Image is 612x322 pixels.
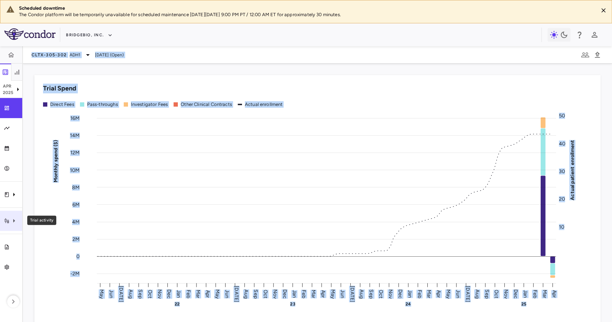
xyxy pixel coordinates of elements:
[224,290,230,298] text: Jun
[513,289,519,298] text: Dec
[70,150,80,156] tspan: 12M
[551,290,557,298] text: Apr
[388,289,394,299] text: Nov
[76,253,80,260] tspan: 0
[243,289,249,298] text: Aug
[181,101,232,108] div: Other Clinical Contracts
[465,286,471,302] text: [DATE]
[72,219,80,225] tspan: 4M
[262,289,269,298] text: Oct
[245,101,283,108] div: Actual enrollment
[43,84,76,93] h6: Trial Spend
[532,289,538,298] text: Feb
[176,290,182,298] text: Jan
[330,289,336,299] text: May
[185,289,191,298] text: Feb
[559,168,565,174] tspan: 30
[426,289,432,298] text: Mar
[53,140,59,182] tspan: Monthly spend ($)
[99,289,105,299] text: May
[445,289,451,299] text: May
[559,113,565,119] tspan: 50
[137,289,143,298] text: Sep
[522,290,528,298] text: Jan
[559,140,565,146] tspan: 40
[320,290,326,298] text: Apr
[27,216,56,225] div: Trial activity
[493,289,499,298] text: Oct
[19,5,592,11] div: Scheduled downtime
[70,132,80,139] tspan: 14M
[147,289,153,298] text: Oct
[559,224,564,230] tspan: 10
[291,290,297,298] text: Jan
[521,302,526,307] text: 25
[19,11,592,18] p: The Condor platform will be temporarily unavailable for scheduled maintenance [DATE][DATE] 9:00 P...
[290,302,295,307] text: 23
[569,140,575,200] tspan: Actual patient enrollment
[598,5,609,16] button: Close
[166,289,172,298] text: Dec
[205,290,211,298] text: Apr
[484,289,490,298] text: Sep
[87,101,118,108] div: Pass-throughs
[131,101,168,108] div: Investigator Fees
[3,83,14,89] p: Apr
[72,184,80,190] tspan: 8M
[214,289,220,299] text: May
[272,289,278,299] text: Nov
[301,289,307,298] text: Feb
[416,289,422,298] text: Feb
[503,289,509,299] text: Nov
[66,29,113,41] button: BridgeBio, Inc.
[70,115,80,121] tspan: 16M
[70,52,81,58] span: ADH1
[455,290,461,298] text: Jun
[175,302,180,307] text: 22
[359,289,365,298] text: Aug
[368,289,374,298] text: Sep
[559,196,565,202] tspan: 20
[156,289,162,299] text: Nov
[70,167,80,173] tspan: 10M
[436,290,442,298] text: Apr
[541,289,547,298] text: Mar
[108,290,114,298] text: Jun
[72,201,80,207] tspan: 6M
[474,289,480,298] text: Aug
[378,289,384,298] text: Oct
[253,289,259,298] text: Sep
[282,289,288,298] text: Dec
[349,286,355,302] text: [DATE]
[340,290,346,298] text: Jun
[310,289,317,298] text: Mar
[70,271,80,277] tspan: -2M
[95,52,124,58] span: [DATE] (Open)
[405,302,411,307] text: 24
[72,236,80,242] tspan: 2M
[50,101,74,108] div: Direct Fees
[4,28,56,40] img: logo-full-SnFGN8VE.png
[3,89,14,96] p: 2025
[118,286,124,302] text: [DATE]
[407,290,413,298] text: Jan
[397,289,403,298] text: Dec
[233,286,239,302] text: [DATE]
[128,289,134,298] text: Aug
[32,52,67,58] span: CLTX-305-302
[195,289,201,298] text: Mar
